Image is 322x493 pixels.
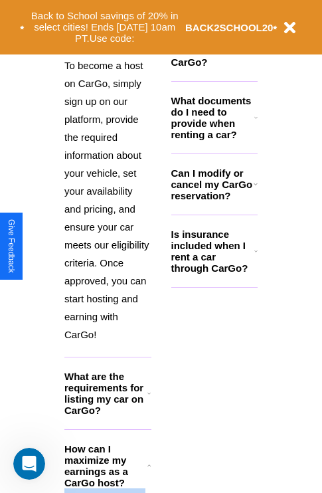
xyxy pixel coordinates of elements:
iframe: Intercom live chat [13,448,45,480]
h3: How can I maximize my earnings as a CarGo host? [64,443,147,488]
button: Back to School savings of 20% in select cities! Ends [DATE] 10am PT.Use code: [25,7,185,48]
b: BACK2SCHOOL20 [185,22,274,33]
h3: Can I modify or cancel my CarGo reservation? [171,167,254,201]
div: Give Feedback [7,219,16,273]
h3: What are the requirements for listing my car on CarGo? [64,371,147,416]
h3: Is insurance included when I rent a car through CarGo? [171,229,254,274]
h3: What documents do I need to provide when renting a car? [171,95,255,140]
p: To become a host on CarGo, simply sign up on our platform, provide the required information about... [64,56,151,344]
